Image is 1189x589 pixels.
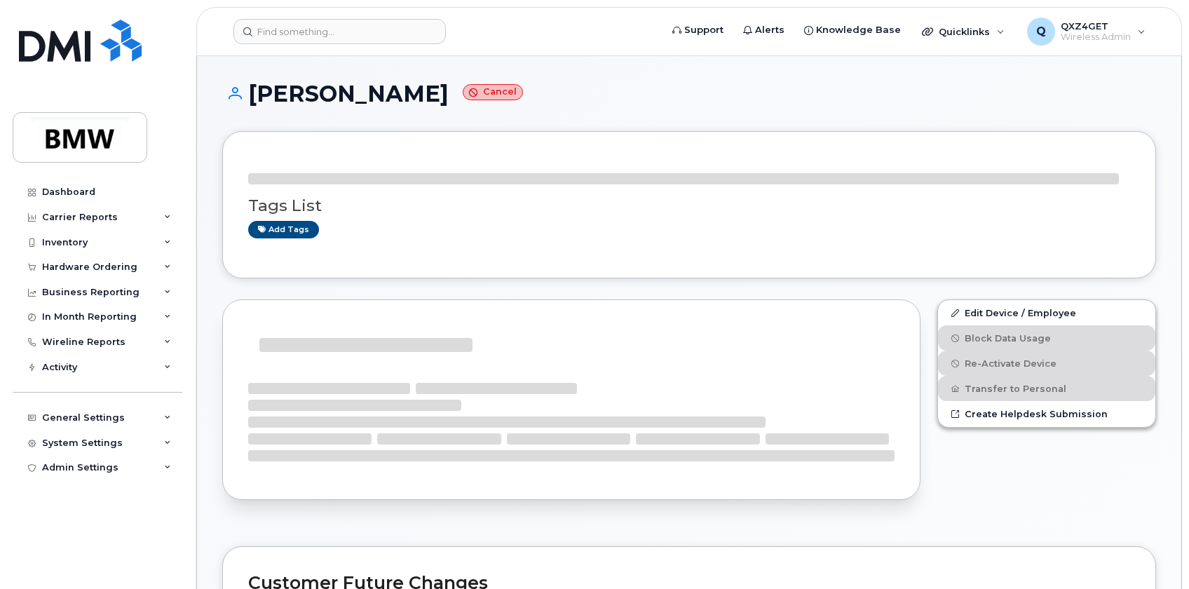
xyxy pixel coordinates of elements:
[463,84,523,100] small: Cancel
[965,358,1056,369] span: Re-Activate Device
[248,221,319,238] a: Add tags
[938,376,1155,401] button: Transfer to Personal
[938,401,1155,426] a: Create Helpdesk Submission
[938,300,1155,325] a: Edit Device / Employee
[222,81,1156,106] h1: [PERSON_NAME]
[938,325,1155,351] button: Block Data Usage
[938,351,1155,376] button: Re-Activate Device
[248,197,1130,215] h3: Tags List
